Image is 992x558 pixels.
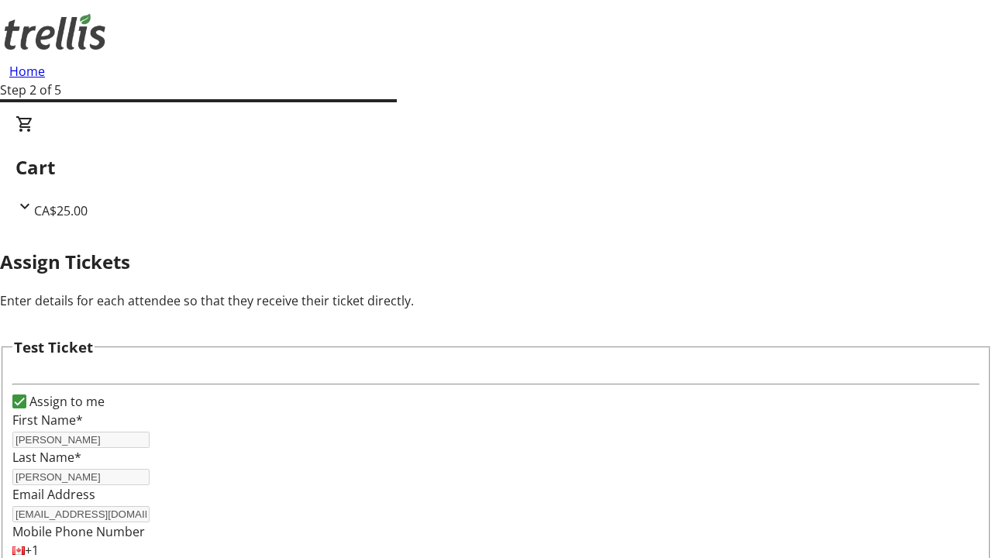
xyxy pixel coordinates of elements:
[14,336,93,358] h3: Test Ticket
[12,486,95,503] label: Email Address
[12,523,145,540] label: Mobile Phone Number
[15,153,976,181] h2: Cart
[12,449,81,466] label: Last Name*
[15,115,976,220] div: CartCA$25.00
[34,202,88,219] span: CA$25.00
[12,412,83,429] label: First Name*
[26,392,105,411] label: Assign to me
